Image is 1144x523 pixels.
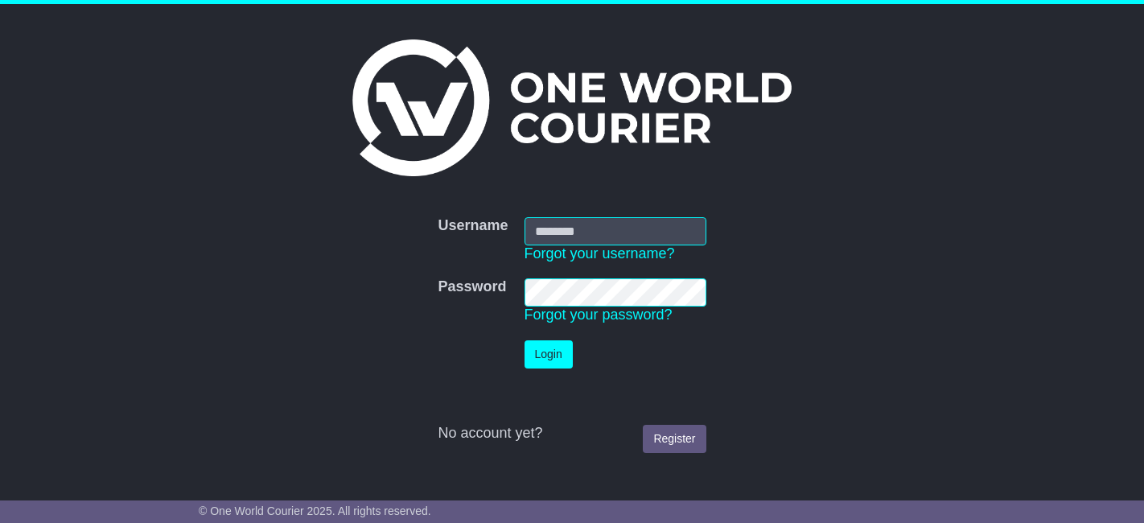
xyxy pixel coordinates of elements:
[199,504,431,517] span: © One World Courier 2025. All rights reserved.
[525,307,673,323] a: Forgot your password?
[438,425,706,443] div: No account yet?
[525,245,675,261] a: Forgot your username?
[525,340,573,369] button: Login
[438,278,506,296] label: Password
[643,425,706,453] a: Register
[352,39,792,176] img: One World
[438,217,508,235] label: Username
